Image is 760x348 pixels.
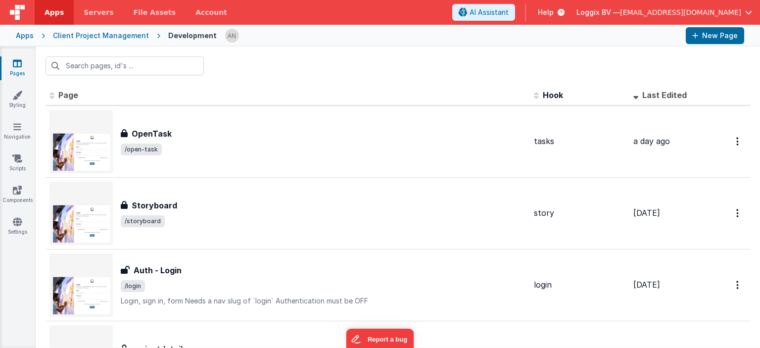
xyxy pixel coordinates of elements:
[730,203,746,223] button: Options
[534,207,625,219] div: story
[121,296,526,306] p: Login, sign in, form Needs a nav slug of `login` Authentication must be OFF
[134,264,182,276] h3: Auth - Login
[730,131,746,151] button: Options
[121,280,145,292] span: /login
[225,29,239,43] img: f1d78738b441ccf0e1fcb79415a71bae
[543,90,563,100] span: Hook
[620,7,741,17] span: [EMAIL_ADDRESS][DOMAIN_NAME]
[45,7,64,17] span: Apps
[686,27,744,44] button: New Page
[58,90,78,100] span: Page
[633,136,670,146] span: a day ago
[730,275,746,295] button: Options
[16,31,34,41] div: Apps
[534,136,625,147] div: tasks
[534,279,625,291] div: login
[132,199,177,211] h3: Storyboard
[633,208,660,218] span: [DATE]
[168,31,217,41] div: Development
[642,90,687,100] span: Last Edited
[633,280,660,290] span: [DATE]
[46,56,204,75] input: Search pages, id's ...
[134,7,176,17] span: File Assets
[452,4,515,21] button: AI Assistant
[538,7,554,17] span: Help
[470,7,509,17] span: AI Assistant
[53,31,149,41] div: Client Project Management
[576,7,620,17] span: Loggix BV —
[121,144,162,155] span: /open-task
[84,7,113,17] span: Servers
[576,7,752,17] button: Loggix BV — [EMAIL_ADDRESS][DOMAIN_NAME]
[132,128,172,140] h3: OpenTask
[121,215,165,227] span: /storyboard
